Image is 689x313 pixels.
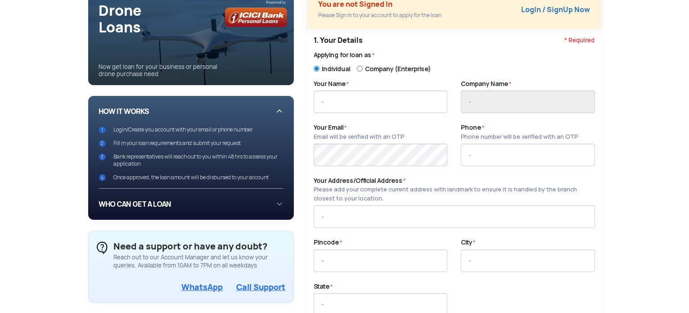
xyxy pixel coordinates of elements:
input: Company (Enterprise) [357,64,363,73]
h1: Drone Loans [99,2,294,36]
input: - [461,249,594,272]
input: - [314,205,595,228]
input: - [314,91,447,113]
input: - [314,249,447,272]
a: Call Support [236,282,285,292]
span: * Required [565,35,595,46]
div: 1 [99,127,106,133]
div: 4 [99,174,106,181]
label: State [314,282,333,291]
a: LogIn / SignUp Now [522,5,590,14]
div: Please add your complete current address with landmark to ensure it is handled by the branch clos... [314,185,595,203]
div: Reach out to our Account Manager and let us know your queries. Available from 10AM to 7PM on all ... [114,254,286,270]
label: Your Email [314,123,404,141]
input: - [461,144,594,166]
label: City [461,238,475,247]
div: Now get loan for your business or personal drone purchase need [99,57,294,85]
div: Login/Create you account with your email or phone number [114,126,253,133]
label: Applying for loan as [314,50,595,60]
div: Need a support or have any doubt? [114,239,286,254]
div: 2 [99,140,106,147]
div: WHO CAN GET A LOAN [99,196,284,213]
p: 1. Your Details [314,35,595,46]
div: 3 [99,154,106,160]
label: Your Name [314,79,349,89]
div: Bank representatives will reach out to you within 48 hrs to assess your application [114,153,284,168]
div: Please Sign In to your account to apply for the loan [318,10,441,21]
label: Phone [461,123,578,141]
div: Fill in your loan requirements and submit your request [114,140,241,147]
span: Individual [322,64,350,73]
div: Email will be verified with an OTP [314,132,404,141]
label: Company Name [461,79,511,89]
a: WhatsApp [181,282,223,292]
input: - [461,91,594,113]
div: HOW IT WORKS [99,103,284,181]
div: Once approved, the loan amount will be disbursed to your account [114,174,269,181]
label: Pincode [314,238,342,247]
span: Company (Enterprise) [365,64,431,73]
label: Your Address/Official Address [314,176,595,204]
div: Phone number will be verified with an OTP [461,132,578,141]
input: Individual [314,64,320,73]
